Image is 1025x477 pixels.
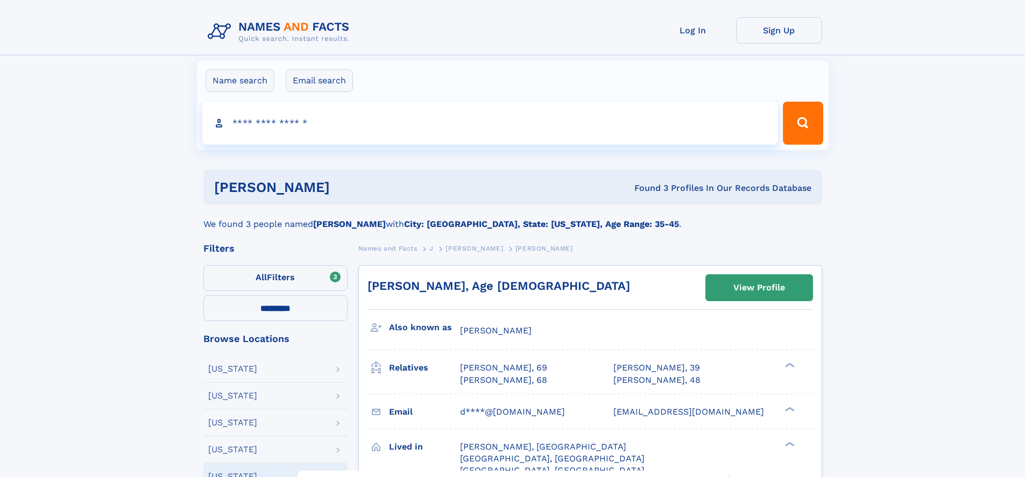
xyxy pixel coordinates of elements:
div: ❯ [782,440,795,447]
span: [GEOGRAPHIC_DATA], [GEOGRAPHIC_DATA] [460,465,645,475]
a: [PERSON_NAME], 69 [460,362,547,374]
span: [PERSON_NAME], [GEOGRAPHIC_DATA] [460,442,626,452]
h3: Lived in [389,438,460,456]
span: J [429,245,434,252]
div: We found 3 people named with . [203,205,822,231]
a: Log In [650,17,736,44]
input: search input [202,102,779,145]
a: [PERSON_NAME], 39 [613,362,700,374]
span: [GEOGRAPHIC_DATA], [GEOGRAPHIC_DATA] [460,453,645,464]
a: J [429,241,434,255]
div: [US_STATE] [208,418,257,427]
div: View Profile [733,275,785,300]
div: Filters [203,244,348,253]
a: [PERSON_NAME], 68 [460,374,547,386]
span: [PERSON_NAME] [460,325,532,336]
a: [PERSON_NAME] [446,241,503,255]
img: Logo Names and Facts [203,17,358,46]
div: [US_STATE] [208,391,257,400]
div: ❯ [782,405,795,412]
h1: [PERSON_NAME] [214,181,482,194]
a: Names and Facts [358,241,418,255]
b: City: [GEOGRAPHIC_DATA], State: [US_STATE], Age Range: 35-45 [404,219,679,229]
a: [PERSON_NAME], 48 [613,374,701,386]
b: [PERSON_NAME] [313,219,386,229]
div: ❯ [782,362,795,369]
h3: Email [389,403,460,421]
div: Browse Locations [203,334,348,344]
a: Sign Up [736,17,822,44]
label: Filters [203,265,348,291]
a: View Profile [706,275,812,301]
label: Email search [286,69,353,92]
h3: Also known as [389,318,460,337]
a: [PERSON_NAME], Age [DEMOGRAPHIC_DATA] [367,279,630,293]
div: Found 3 Profiles In Our Records Database [482,182,811,194]
span: All [256,272,267,282]
h3: Relatives [389,359,460,377]
button: Search Button [783,102,823,145]
div: [US_STATE] [208,365,257,373]
label: Name search [206,69,274,92]
div: [US_STATE] [208,445,257,454]
span: [PERSON_NAME] [515,245,573,252]
span: [PERSON_NAME] [446,245,503,252]
span: [EMAIL_ADDRESS][DOMAIN_NAME] [613,407,764,417]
